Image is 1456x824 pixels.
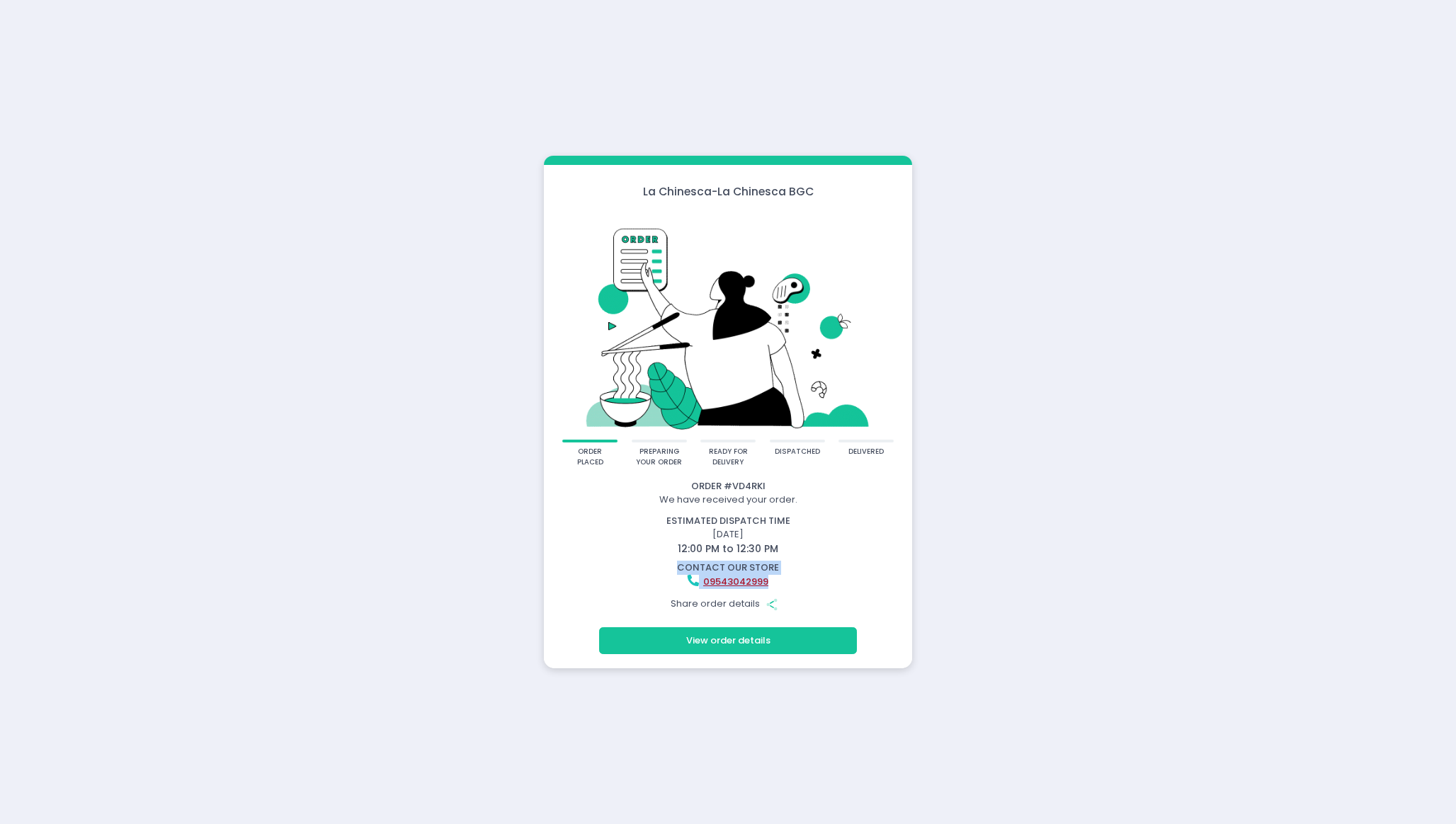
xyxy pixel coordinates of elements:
div: La Chinesca - La Chinesca BGC [544,183,912,200]
div: delivered [848,447,884,457]
div: dispatched [775,447,820,457]
a: 09543042999 [703,575,768,588]
span: 12:00 PM to 12:30 PM [678,542,778,556]
div: contact our store [546,561,910,575]
div: preparing your order [636,447,682,467]
div: order placed [567,447,613,467]
div: We have received your order. [546,493,910,507]
div: Share order details [546,590,910,617]
div: [DATE] [538,514,919,556]
div: Order # VD4RKI [546,479,910,493]
img: talkie [562,209,894,440]
div: ready for delivery [705,447,751,467]
div: estimated dispatch time [546,514,910,528]
button: View order details [599,627,857,654]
